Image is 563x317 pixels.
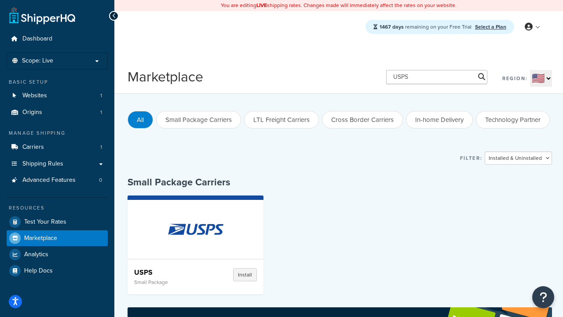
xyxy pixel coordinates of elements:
[7,139,108,155] li: Carriers
[380,23,473,31] span: remaining on your Free Trial
[100,109,102,116] span: 1
[7,88,108,104] a: Websites1
[233,268,257,281] button: Install
[156,111,241,129] button: Small Package Carriers
[128,67,203,87] h1: Marketplace
[22,57,53,65] span: Scope: Live
[7,263,108,279] a: Help Docs
[99,177,102,184] span: 0
[22,160,63,168] span: Shipping Rules
[244,111,319,129] button: LTL Freight Carriers
[7,204,108,212] div: Resources
[322,111,403,129] button: Cross Border Carriers
[24,218,66,226] span: Test Your Rates
[532,286,554,308] button: Open Resource Center
[157,199,234,260] img: USPS
[7,139,108,155] a: Carriers1
[22,177,76,184] span: Advanced Features
[7,78,108,86] div: Basic Setup
[24,267,53,275] span: Help Docs
[7,172,108,188] li: Advanced Features
[7,172,108,188] a: Advanced Features0
[7,129,108,137] div: Manage Shipping
[24,235,57,242] span: Marketplace
[476,111,550,129] button: Technology Partner
[7,104,108,121] li: Origins
[22,35,52,43] span: Dashboard
[7,104,108,121] a: Origins1
[22,109,42,116] span: Origins
[460,152,483,164] label: Filter:
[100,144,102,151] span: 1
[24,251,48,258] span: Analytics
[475,23,506,31] a: Select a Plan
[7,247,108,262] a: Analytics
[134,268,201,277] h4: USPS
[134,279,201,285] p: Small Package
[406,111,473,129] button: In-home Delivery
[22,92,47,100] span: Websites
[380,23,404,31] strong: 1467 days
[386,70,487,84] input: Search
[502,72,528,85] label: Region:
[7,31,108,47] a: Dashboard
[7,214,108,230] a: Test Your Rates
[128,111,153,129] button: All
[7,156,108,172] a: Shipping Rules
[22,144,44,151] span: Carriers
[7,230,108,246] a: Marketplace
[100,92,102,100] span: 1
[128,176,552,189] h4: Small Package Carriers
[256,1,267,9] b: LIVE
[7,88,108,104] li: Websites
[128,195,263,294] a: USPSUSPSSmall PackageInstall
